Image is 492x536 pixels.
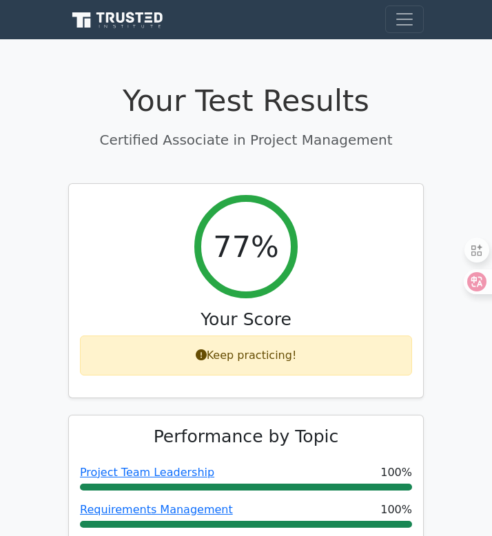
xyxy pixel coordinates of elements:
h1: Your Test Results [68,83,424,118]
h3: Your Score [80,309,412,330]
h3: Performance by Topic [80,426,412,447]
span: 100% [380,464,412,481]
div: Keep practicing! [80,336,412,375]
p: Certified Associate in Project Management [68,130,424,150]
button: Toggle navigation [385,6,424,33]
a: Project Team Leadership [80,466,214,479]
h2: 77% [213,229,278,265]
a: Requirements Management [80,503,233,516]
span: 100% [380,502,412,518]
